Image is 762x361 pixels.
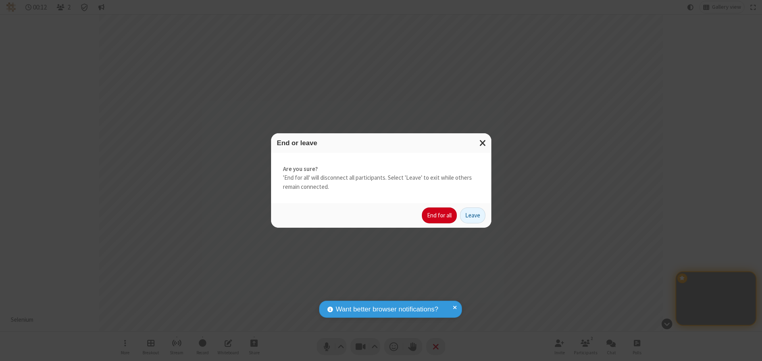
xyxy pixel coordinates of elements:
[475,133,491,153] button: Close modal
[277,139,485,147] h3: End or leave
[336,304,438,315] span: Want better browser notifications?
[422,207,457,223] button: End for all
[460,207,485,223] button: Leave
[271,153,491,204] div: 'End for all' will disconnect all participants. Select 'Leave' to exit while others remain connec...
[283,165,479,174] strong: Are you sure?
